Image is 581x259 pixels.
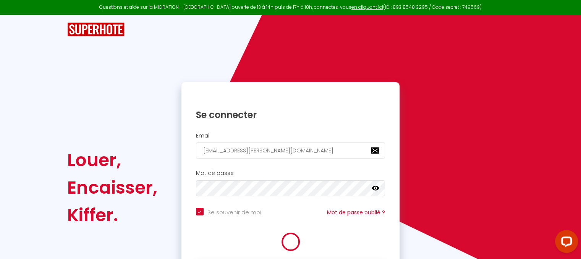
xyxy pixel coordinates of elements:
[67,201,157,229] div: Kiffer.
[196,142,385,159] input: Ton Email
[327,209,385,216] a: Mot de passe oublié ?
[67,146,157,174] div: Louer,
[196,133,385,139] h2: Email
[196,170,385,176] h2: Mot de passe
[67,23,125,37] img: SuperHote logo
[351,4,383,10] a: en cliquant ici
[549,227,581,259] iframe: LiveChat chat widget
[196,109,385,121] h1: Se connecter
[67,174,157,201] div: Encaisser,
